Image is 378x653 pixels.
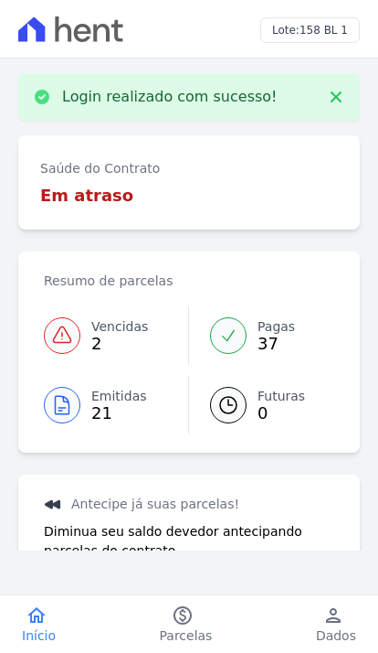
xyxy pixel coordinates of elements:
span: Pagas [257,317,295,337]
i: person [322,605,344,626]
span: Início [22,626,56,645]
span: Emitidas [91,387,147,406]
a: Pagas 37 [188,306,334,365]
p: Diminua seu saldo devedor antecipando parcelas do contrato. [44,522,334,561]
a: Vencidas 2 [44,306,189,365]
span: Parcelas [160,626,213,645]
a: paidParcelas [138,605,235,645]
span: 37 [257,337,295,351]
span: Futuras [257,387,305,406]
h3: Antecipe já suas parcelas! [44,493,334,515]
h3: Em atraso [40,183,133,208]
a: personDados [294,605,378,645]
h3: Resumo de parcelas [44,270,173,292]
h3: Saúde do Contrato [40,157,160,179]
span: 0 [257,406,305,421]
span: 21 [91,406,147,421]
a: Emitidas 21 [44,376,189,434]
span: 158 BL 1 [299,24,348,37]
i: home [26,605,47,626]
i: paid [172,605,194,626]
span: Dados [316,626,356,645]
a: Futuras 0 [188,376,334,434]
h3: Lote: [272,22,348,38]
p: Login realizado com sucesso! [62,88,278,106]
span: Vencidas [91,317,148,337]
span: 2 [91,337,148,351]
